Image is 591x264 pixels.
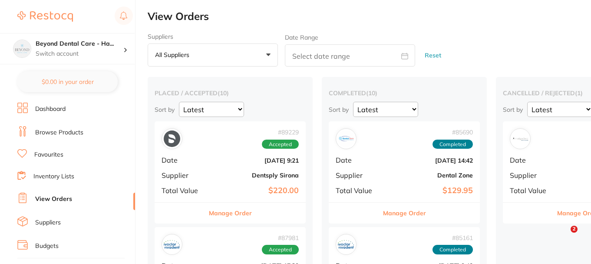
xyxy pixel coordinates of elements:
div: Dentsply Sirona#89229AcceptedDate[DATE] 9:21SupplierDentsply SironaTotal Value$220.00Manage Order [155,121,306,224]
label: Suppliers [148,33,278,40]
h2: View Orders [148,10,591,23]
span: Supplier [336,171,379,179]
span: # 85690 [433,129,473,136]
span: Total Value [162,187,205,194]
a: Budgets [35,242,59,251]
p: All suppliers [155,51,193,59]
span: Date [162,156,205,164]
span: Accepted [262,140,299,149]
span: # 85161 [433,234,473,241]
span: # 87981 [262,234,299,241]
b: Dentsply Sirona [212,172,299,179]
p: Switch account [36,50,123,58]
img: Ivoclar Vivadent [338,236,354,253]
a: Dashboard [35,105,66,114]
a: View Orders [35,195,72,204]
img: Dentsply Sirona [164,130,180,147]
span: Accepted [262,245,299,254]
img: Amalgadent [512,130,528,147]
a: Restocq Logo [17,7,73,27]
button: Manage Order [383,203,426,224]
img: Beyond Dental Care - Hamilton [13,40,31,57]
span: Supplier [510,171,553,179]
span: Total Value [510,187,553,194]
a: Inventory Lists [33,172,74,181]
b: [DATE] 14:42 [386,157,473,164]
span: # 89229 [262,129,299,136]
button: $0.00 in your order [17,71,118,92]
img: Restocq Logo [17,11,73,22]
span: Date [336,156,379,164]
h2: placed / accepted ( 10 ) [155,89,306,97]
label: Date Range [285,34,318,41]
img: Dental Zone [338,130,354,147]
a: Suppliers [35,218,61,227]
span: Completed [433,245,473,254]
button: Manage Order [209,203,252,224]
h4: Beyond Dental Care - Hamilton [36,40,123,48]
b: $220.00 [212,186,299,195]
p: Sort by [155,106,175,114]
a: Favourites [34,150,63,159]
iframe: Intercom live chat [553,226,574,247]
p: Sort by [329,106,349,114]
h2: completed ( 10 ) [329,89,480,97]
span: Total Value [336,187,379,194]
button: Reset [422,44,444,67]
input: Select date range [285,44,415,67]
a: Browse Products [35,128,83,137]
span: Completed [433,140,473,149]
b: $129.95 [386,186,473,195]
span: Supplier [162,171,205,179]
img: Ivoclar Vivadent [164,236,180,253]
button: All suppliers [148,43,278,67]
b: Dental Zone [386,172,473,179]
span: Date [510,156,553,164]
p: Sort by [503,106,523,114]
span: 2 [571,226,578,233]
b: [DATE] 9:21 [212,157,299,164]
